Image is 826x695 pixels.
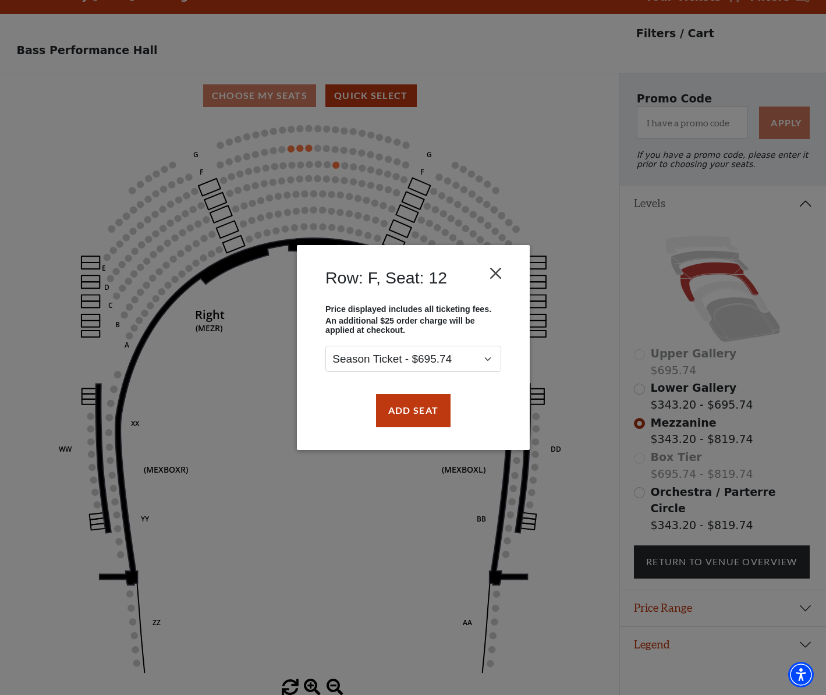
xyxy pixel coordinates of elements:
button: Close [484,263,506,285]
div: Accessibility Menu [788,662,814,687]
button: Add Seat [375,394,450,427]
p: An additional $25 order charge will be applied at checkout. [325,317,501,335]
h4: Row: F, Seat: 12 [325,268,447,288]
p: Price displayed includes all ticketing fees. [325,304,501,314]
